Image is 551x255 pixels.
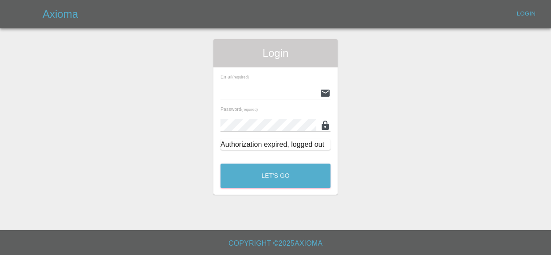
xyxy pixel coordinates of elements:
a: Login [512,7,540,21]
h6: Copyright © 2025 Axioma [7,237,544,250]
small: (required) [232,75,249,79]
div: Authorization expired, logged out [220,139,331,150]
h5: Axioma [43,7,78,21]
button: Let's Go [220,164,331,188]
span: Email [220,74,249,79]
span: Login [220,46,331,60]
span: Password [220,106,258,112]
small: (required) [241,108,258,112]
